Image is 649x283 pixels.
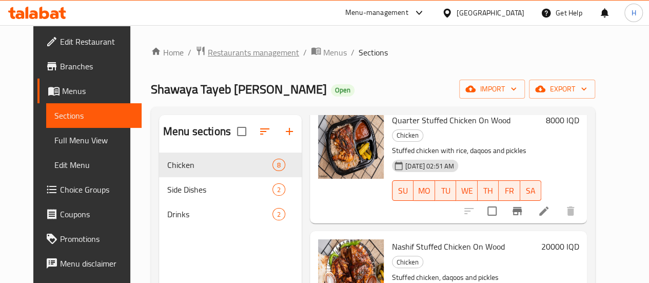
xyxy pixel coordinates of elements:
[54,134,133,146] span: Full Menu View
[311,46,347,59] a: Menus
[529,80,595,99] button: export
[545,113,579,127] h6: 8000 IQD
[318,113,384,179] img: Quarter Stuffed Chicken On Wood
[188,46,191,59] li: /
[520,180,541,201] button: SA
[272,159,285,171] div: items
[60,208,133,220] span: Coupons
[392,144,541,157] p: Stuffed chicken with rice, daqoos and pickles
[208,46,299,59] span: Restaurants management
[37,29,142,54] a: Edit Restaurant
[37,251,142,276] a: Menu disclaimer
[558,199,583,223] button: delete
[54,109,133,122] span: Sections
[60,35,133,48] span: Edit Restaurant
[392,129,423,142] div: Chicken
[459,80,525,99] button: import
[331,86,355,95] span: Open
[54,159,133,171] span: Edit Menu
[482,183,495,198] span: TH
[478,180,499,201] button: TH
[460,183,473,198] span: WE
[392,180,414,201] button: SU
[46,153,142,177] a: Edit Menu
[392,112,510,128] span: Quarter Stuffed Chicken On Wood
[37,202,142,227] a: Coupons
[467,83,517,96] span: import
[151,46,184,59] a: Home
[272,183,285,196] div: items
[252,119,277,144] span: Sort sections
[60,183,133,196] span: Choice Groups
[505,199,529,223] button: Branch-specific-item
[60,257,133,270] span: Menu disclaimer
[435,180,456,201] button: TU
[46,128,142,153] a: Full Menu View
[159,153,302,177] div: Chicken8
[37,54,142,79] a: Branches
[167,208,272,220] span: Drinks
[273,185,285,195] span: 2
[537,83,587,96] span: export
[359,46,388,59] span: Sections
[303,46,307,59] li: /
[414,180,435,201] button: MO
[323,46,347,59] span: Menus
[62,85,133,97] span: Menus
[351,46,355,59] li: /
[159,148,302,231] nav: Menu sections
[151,78,327,101] span: Shawaya Tayeb [PERSON_NAME]
[418,183,430,198] span: MO
[392,129,423,141] span: Chicken
[37,177,142,202] a: Choice Groups
[331,84,355,97] div: Open
[392,239,505,254] span: Nashif Stuffed Chicken On Wood
[273,210,285,219] span: 2
[397,183,409,198] span: SU
[456,180,477,201] button: WE
[345,7,408,19] div: Menu-management
[159,202,302,227] div: Drinks2
[60,233,133,245] span: Promotions
[163,124,231,139] h2: Menu sections
[37,79,142,103] a: Menus
[159,177,302,202] div: Side Dishes2
[37,227,142,251] a: Promotions
[231,121,252,142] span: Select all sections
[401,161,458,171] span: [DATE] 02:51 AM
[631,7,636,18] span: H
[503,183,516,198] span: FR
[277,119,302,144] button: Add section
[167,159,272,171] span: Chicken
[499,180,520,201] button: FR
[273,160,285,170] span: 8
[481,200,503,222] span: Select to update
[60,60,133,72] span: Branches
[195,46,299,59] a: Restaurants management
[524,183,537,198] span: SA
[151,46,595,59] nav: breadcrumb
[392,256,423,268] span: Chicken
[46,103,142,128] a: Sections
[167,183,272,196] span: Side Dishes
[541,239,579,254] h6: 20000 IQD
[392,256,423,268] div: Chicken
[439,183,452,198] span: TU
[538,205,550,217] a: Edit menu item
[457,7,524,18] div: [GEOGRAPHIC_DATA]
